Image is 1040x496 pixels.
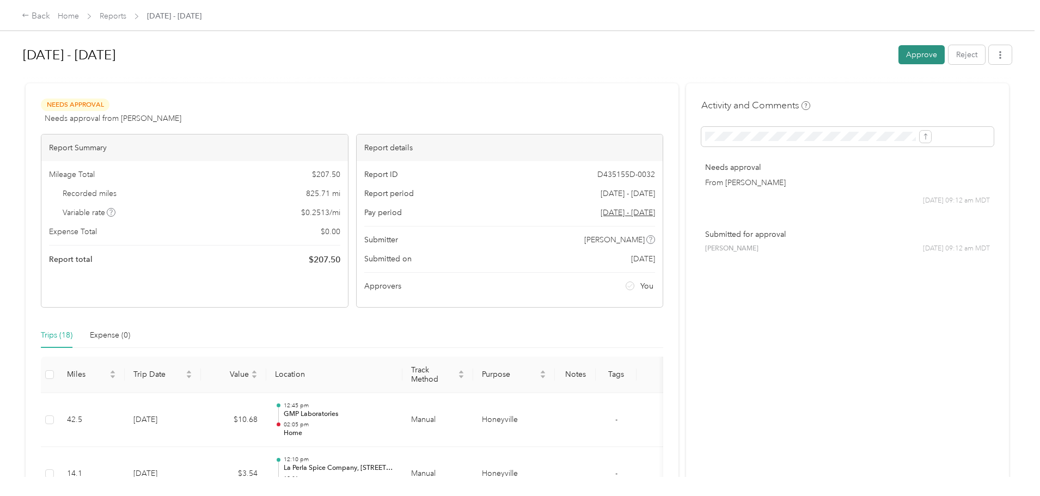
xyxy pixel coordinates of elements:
[898,45,945,64] button: Approve
[186,369,192,375] span: caret-up
[63,207,116,218] span: Variable rate
[109,369,116,375] span: caret-up
[540,369,546,375] span: caret-up
[364,234,398,246] span: Submitter
[402,393,473,448] td: Manual
[133,370,183,379] span: Trip Date
[364,188,414,199] span: Report period
[306,188,340,199] span: 825.71 mi
[186,373,192,380] span: caret-down
[41,99,109,111] span: Needs Approval
[45,113,181,124] span: Needs approval from [PERSON_NAME]
[640,280,653,292] span: You
[251,373,258,380] span: caret-down
[458,369,464,375] span: caret-up
[266,357,402,393] th: Location
[482,370,537,379] span: Purpose
[284,428,394,438] p: Home
[364,169,398,180] span: Report ID
[923,196,990,206] span: [DATE] 09:12 am MDT
[63,188,117,199] span: Recorded miles
[364,253,412,265] span: Submitted on
[540,373,546,380] span: caret-down
[284,402,394,409] p: 12:45 pm
[321,226,340,237] span: $ 0.00
[701,99,810,112] h4: Activity and Comments
[631,253,655,265] span: [DATE]
[100,11,126,21] a: Reports
[364,280,401,292] span: Approvers
[601,207,655,218] span: Go to pay period
[284,421,394,428] p: 02:05 pm
[555,357,596,393] th: Notes
[201,357,266,393] th: Value
[364,207,402,218] span: Pay period
[49,226,97,237] span: Expense Total
[615,469,617,478] span: -
[58,11,79,21] a: Home
[596,357,637,393] th: Tags
[923,244,990,254] span: [DATE] 09:12 am MDT
[90,329,130,341] div: Expense (0)
[251,369,258,375] span: caret-up
[705,244,758,254] span: [PERSON_NAME]
[312,169,340,180] span: $ 207.50
[125,393,201,448] td: [DATE]
[601,188,655,199] span: [DATE] - [DATE]
[67,370,107,379] span: Miles
[284,409,394,419] p: GMP Laboratories
[147,10,201,22] span: [DATE] - [DATE]
[615,415,617,424] span: -
[125,357,201,393] th: Trip Date
[58,393,125,448] td: 42.5
[309,253,340,266] span: $ 207.50
[284,456,394,463] p: 12:10 pm
[458,373,464,380] span: caret-down
[49,254,93,265] span: Report total
[584,234,645,246] span: [PERSON_NAME]
[979,435,1040,496] iframe: Everlance-gr Chat Button Frame
[597,169,655,180] span: D435155D-0032
[210,370,249,379] span: Value
[41,134,348,161] div: Report Summary
[201,393,266,448] td: $10.68
[23,42,891,68] h1: Sep 1 - 30, 2025
[284,463,394,473] p: La Perla Spice Company, [STREET_ADDRESS]
[705,177,990,188] p: From [PERSON_NAME]
[357,134,663,161] div: Report details
[402,357,473,393] th: Track Method
[109,373,116,380] span: caret-down
[705,162,990,173] p: Needs approval
[22,10,50,23] div: Back
[473,357,555,393] th: Purpose
[705,229,990,240] p: Submitted for approval
[49,169,95,180] span: Mileage Total
[284,475,394,482] p: 12:31 pm
[58,357,125,393] th: Miles
[473,393,555,448] td: Honeyville
[411,365,456,384] span: Track Method
[41,329,72,341] div: Trips (18)
[949,45,985,64] button: Reject
[301,207,340,218] span: $ 0.2513 / mi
